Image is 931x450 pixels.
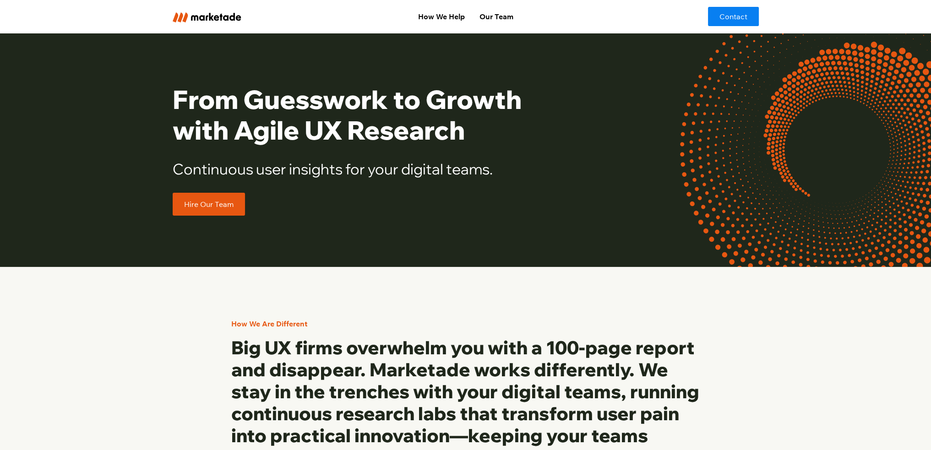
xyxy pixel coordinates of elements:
a: Hire Our Team [173,193,245,216]
a: Contact [708,7,759,26]
a: home [173,11,295,22]
h2: Continuous user insights for your digital teams. [173,160,565,178]
h1: From Guesswork to Growth with Agile UX Research [173,84,565,146]
a: How We Help [410,7,472,26]
div: How We Are Different [231,318,307,329]
a: Our Team [472,7,520,26]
